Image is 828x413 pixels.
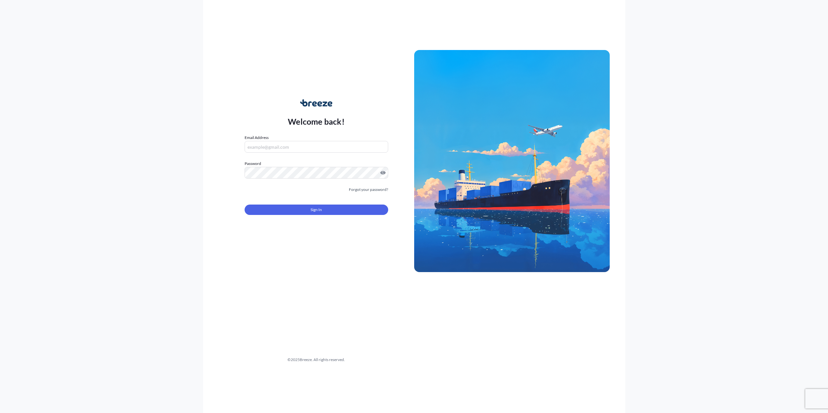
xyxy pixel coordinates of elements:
[245,160,388,167] label: Password
[380,170,386,175] button: Show password
[245,141,388,153] input: example@gmail.com
[414,50,610,272] img: Ship illustration
[349,186,388,193] a: Forgot your password?
[311,206,322,213] span: Sign In
[288,116,345,127] p: Welcome back!
[245,134,269,141] label: Email Address
[219,357,414,363] div: © 2025 Breeze. All rights reserved.
[245,205,388,215] button: Sign In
